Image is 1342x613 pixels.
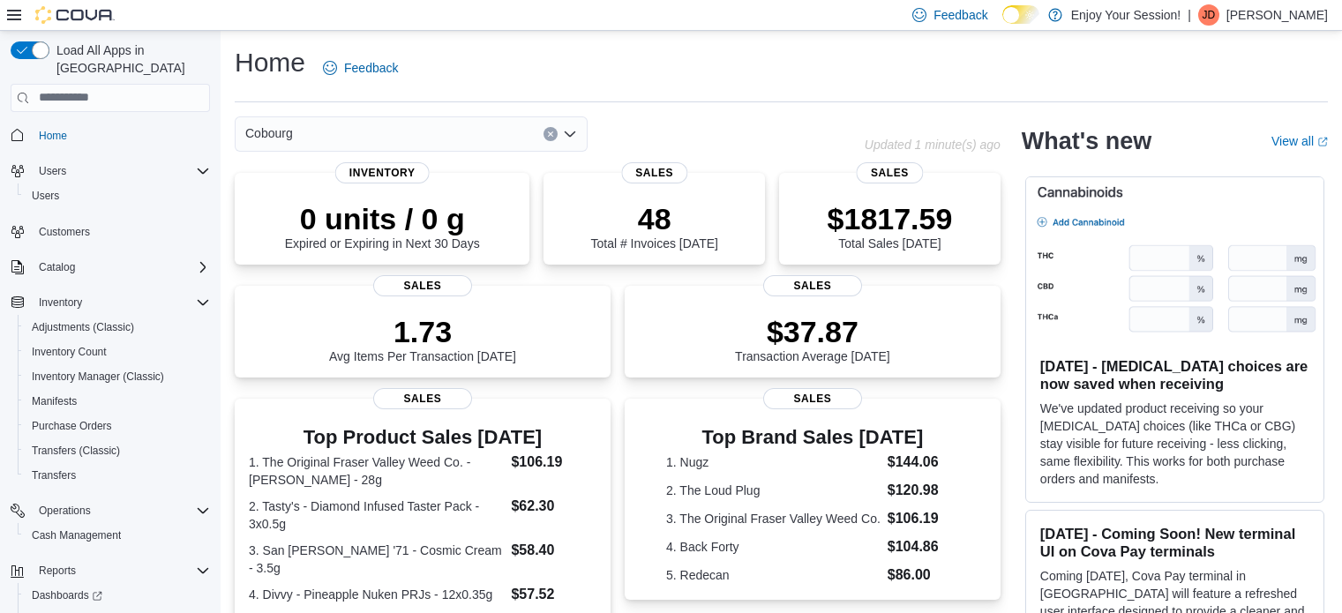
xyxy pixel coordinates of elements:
[1226,4,1328,26] p: [PERSON_NAME]
[39,504,91,518] span: Operations
[1040,400,1309,488] p: We've updated product receiving so your [MEDICAL_DATA] choices (like THCa or CBG) stay visible fo...
[4,290,217,315] button: Inventory
[1203,4,1216,26] span: JD
[32,292,210,313] span: Inventory
[32,125,74,146] a: Home
[888,452,959,473] dd: $144.06
[18,523,217,548] button: Cash Management
[39,260,75,274] span: Catalog
[25,440,127,461] a: Transfers (Classic)
[32,468,76,482] span: Transfers
[249,497,504,533] dt: 2. Tasty's - Diamond Infused Taster Pack - 3x0.5g
[35,6,115,24] img: Cova
[25,465,83,486] a: Transfers
[25,391,210,412] span: Manifests
[329,314,516,349] p: 1.73
[828,201,953,236] p: $1817.59
[4,255,217,280] button: Catalog
[4,219,217,244] button: Customers
[25,341,114,363] a: Inventory Count
[32,189,59,203] span: Users
[1040,357,1309,392] h3: [DATE] - [MEDICAL_DATA] choices are now saved when receiving
[544,127,558,141] button: Clear input
[373,388,472,409] span: Sales
[25,366,210,387] span: Inventory Manager (Classic)
[32,161,210,182] span: Users
[32,320,134,334] span: Adjustments (Classic)
[25,415,119,437] a: Purchase Orders
[621,162,687,183] span: Sales
[563,127,577,141] button: Open list of options
[32,528,121,542] span: Cash Management
[511,496,596,517] dd: $62.30
[865,138,1001,152] p: Updated 1 minute(s) ago
[18,315,217,340] button: Adjustments (Classic)
[1271,134,1328,148] a: View allExternal link
[316,50,405,86] a: Feedback
[25,341,210,363] span: Inventory Count
[1040,525,1309,560] h3: [DATE] - Coming Soon! New terminal UI on Cova Pay terminals
[39,129,67,143] span: Home
[249,427,596,448] h3: Top Product Sales [DATE]
[763,388,862,409] span: Sales
[25,366,171,387] a: Inventory Manager (Classic)
[39,164,66,178] span: Users
[511,540,596,561] dd: $58.40
[763,275,862,296] span: Sales
[1198,4,1219,26] div: Jack Daniel Grieve
[511,584,596,605] dd: $57.52
[590,201,717,250] div: Total # Invoices [DATE]
[32,221,210,243] span: Customers
[373,275,472,296] span: Sales
[249,586,504,603] dt: 4. Divvy - Pineapple Nuken PRJs - 12x0.35g
[18,438,217,463] button: Transfers (Classic)
[285,201,480,236] p: 0 units / 0 g
[329,314,516,363] div: Avg Items Per Transaction [DATE]
[32,345,107,359] span: Inventory Count
[32,560,210,581] span: Reports
[25,440,210,461] span: Transfers (Classic)
[249,542,504,577] dt: 3. San [PERSON_NAME] '71 - Cosmic Cream - 3.5g
[4,558,217,583] button: Reports
[25,317,141,338] a: Adjustments (Classic)
[735,314,890,363] div: Transaction Average [DATE]
[25,185,210,206] span: Users
[39,564,76,578] span: Reports
[4,123,217,148] button: Home
[18,183,217,208] button: Users
[344,59,398,77] span: Feedback
[1002,24,1003,25] span: Dark Mode
[1002,5,1039,24] input: Dark Mode
[888,564,959,586] dd: $86.00
[933,6,987,24] span: Feedback
[25,415,210,437] span: Purchase Orders
[18,340,217,364] button: Inventory Count
[4,498,217,523] button: Operations
[32,419,112,433] span: Purchase Orders
[666,427,959,448] h3: Top Brand Sales [DATE]
[32,394,77,408] span: Manifests
[32,292,89,313] button: Inventory
[245,123,293,144] span: Cobourg
[39,295,82,310] span: Inventory
[49,41,210,77] span: Load All Apps in [GEOGRAPHIC_DATA]
[1317,137,1328,147] svg: External link
[25,525,210,546] span: Cash Management
[18,389,217,414] button: Manifests
[888,480,959,501] dd: $120.98
[32,370,164,384] span: Inventory Manager (Classic)
[25,465,210,486] span: Transfers
[888,536,959,557] dd: $104.86
[1071,4,1181,26] p: Enjoy Your Session!
[1022,127,1151,155] h2: What's new
[666,566,881,584] dt: 5. Redecan
[735,314,890,349] p: $37.87
[25,317,210,338] span: Adjustments (Classic)
[18,463,217,488] button: Transfers
[857,162,923,183] span: Sales
[32,124,210,146] span: Home
[39,225,90,239] span: Customers
[1188,4,1191,26] p: |
[32,500,210,521] span: Operations
[335,162,430,183] span: Inventory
